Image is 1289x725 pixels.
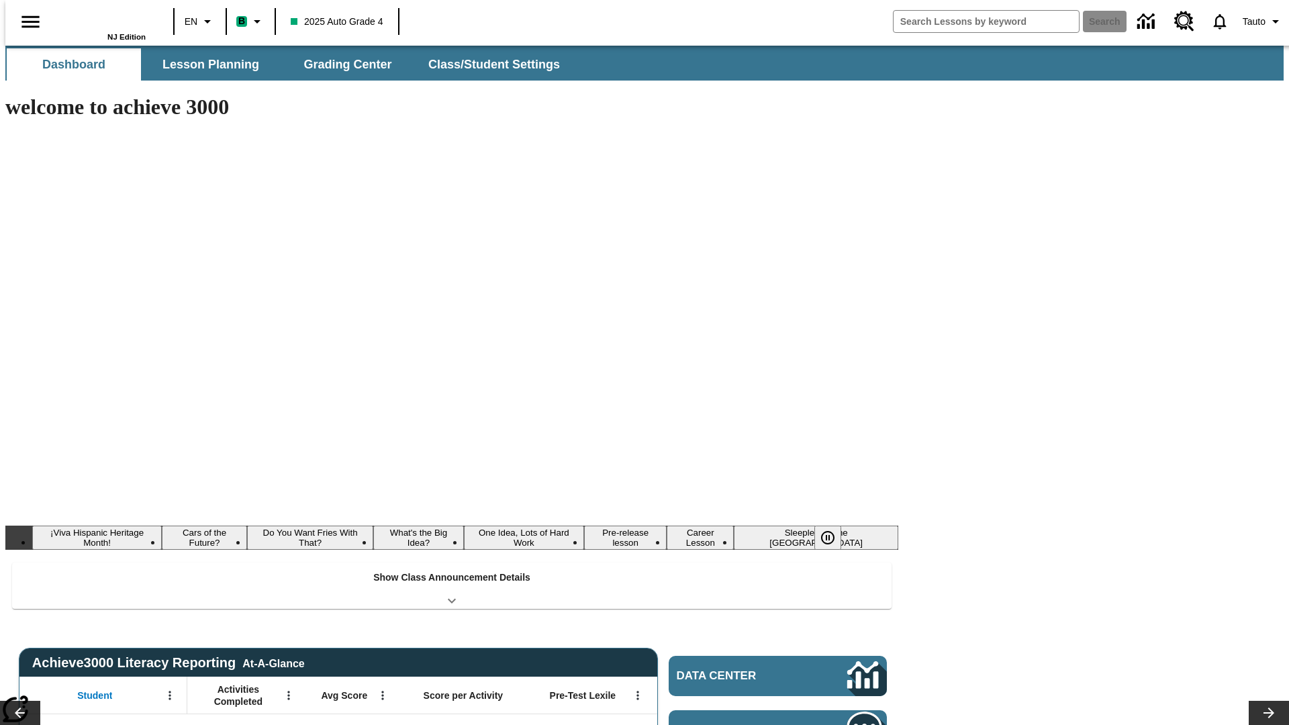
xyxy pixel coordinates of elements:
p: Show Class Announcement Details [373,571,530,585]
div: Home [58,5,146,41]
button: Slide 5 One Idea, Lots of Hard Work [464,526,585,550]
div: Show Class Announcement Details [12,563,892,609]
div: SubNavbar [5,46,1284,81]
a: Resource Center, Will open in new tab [1166,3,1202,40]
span: Activities Completed [194,683,283,708]
button: Dashboard [7,48,141,81]
span: B [238,13,245,30]
span: EN [185,15,197,29]
span: 2025 Auto Grade 4 [291,15,383,29]
span: Data Center [677,669,802,683]
span: Pre-Test Lexile [550,689,616,702]
span: Student [77,689,112,702]
span: Avg Score [321,689,367,702]
a: Data Center [1129,3,1166,40]
a: Data Center [669,656,887,696]
button: Pause [814,526,841,550]
span: NJ Edition [107,33,146,41]
div: Pause [814,526,855,550]
button: Open Menu [373,685,393,706]
button: Profile/Settings [1237,9,1289,34]
a: Home [58,6,146,33]
button: Slide 1 ¡Viva Hispanic Heritage Month! [32,526,162,550]
button: Lesson carousel, Next [1249,701,1289,725]
button: Class/Student Settings [418,48,571,81]
button: Slide 7 Career Lesson [667,526,734,550]
button: Slide 2 Cars of the Future? [162,526,247,550]
button: Grading Center [281,48,415,81]
a: Notifications [1202,4,1237,39]
div: At-A-Glance [242,655,304,670]
button: Slide 6 Pre-release lesson [584,526,667,550]
h1: welcome to achieve 3000 [5,95,898,119]
button: Boost Class color is mint green. Change class color [231,9,271,34]
button: Lesson Planning [144,48,278,81]
button: Slide 3 Do You Want Fries With That? [247,526,373,550]
button: Language: EN, Select a language [179,9,222,34]
button: Slide 8 Sleepless in the Animal Kingdom [734,526,898,550]
span: Score per Activity [424,689,504,702]
span: Tauto [1243,15,1266,29]
button: Open Menu [160,685,180,706]
span: Achieve3000 Literacy Reporting [32,655,305,671]
button: Open Menu [279,685,299,706]
div: SubNavbar [5,48,572,81]
button: Open Menu [628,685,648,706]
input: search field [894,11,1079,32]
button: Open side menu [11,2,50,42]
button: Slide 4 What's the Big Idea? [373,526,463,550]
